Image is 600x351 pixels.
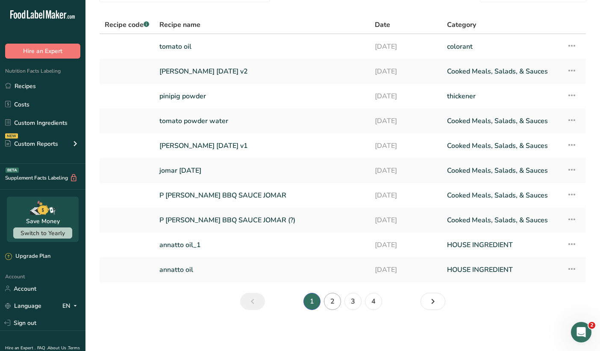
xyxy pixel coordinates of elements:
a: Page 2. [324,293,341,310]
a: [DATE] [375,261,437,279]
span: Recipe name [159,20,200,30]
a: tomato oil [159,38,365,56]
a: HOUSE INGREDIENT [447,261,557,279]
span: 2 [588,322,595,329]
span: Switch to Yearly [21,229,65,237]
span: Recipe code [105,20,149,29]
span: Date [375,20,390,30]
a: About Us . [47,345,68,351]
a: [DATE] [375,211,437,229]
a: Next page [421,293,445,310]
a: pinipig powder [159,87,365,105]
a: Cooked Meals, Salads, & Sauces [447,211,557,229]
div: EN [62,301,80,311]
a: [DATE] [375,236,437,254]
button: Hire an Expert [5,44,80,59]
a: annatto oil_1 [159,236,365,254]
a: [DATE] [375,38,437,56]
a: HOUSE INGREDIENT [447,236,557,254]
a: thickener [447,87,557,105]
a: [DATE] [375,186,437,204]
div: Upgrade Plan [5,252,50,261]
div: NEW [5,133,18,139]
a: [DATE] [375,137,437,155]
a: Page 3. [344,293,362,310]
a: [DATE] [375,112,437,130]
a: Page 4. [365,293,382,310]
a: tomato powder water [159,112,365,130]
a: [PERSON_NAME] [DATE] v2 [159,62,365,80]
a: Cooked Meals, Salads, & Sauces [447,62,557,80]
a: annatto oil [159,261,365,279]
div: Custom Reports [5,139,58,148]
a: [PERSON_NAME] [DATE] v1 [159,137,365,155]
div: Save Money [26,217,60,226]
a: P [PERSON_NAME] BBQ SAUCE JOMAR (?) [159,211,365,229]
a: Hire an Expert . [5,345,35,351]
a: colorant [447,38,557,56]
a: Cooked Meals, Salads, & Sauces [447,112,557,130]
iframe: Intercom live chat [571,322,591,342]
a: FAQ . [37,345,47,351]
a: jomar [DATE] [159,162,365,180]
a: [DATE] [375,62,437,80]
a: [DATE] [375,162,437,180]
a: Cooked Meals, Salads, & Sauces [447,186,557,204]
div: BETA [6,168,19,173]
a: Language [5,298,41,313]
a: Cooked Meals, Salads, & Sauces [447,137,557,155]
a: Cooked Meals, Salads, & Sauces [447,162,557,180]
a: Previous page [240,293,265,310]
a: P [PERSON_NAME] BBQ SAUCE JOMAR [159,186,365,204]
a: [DATE] [375,87,437,105]
span: Category [447,20,476,30]
button: Switch to Yearly [13,227,72,239]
